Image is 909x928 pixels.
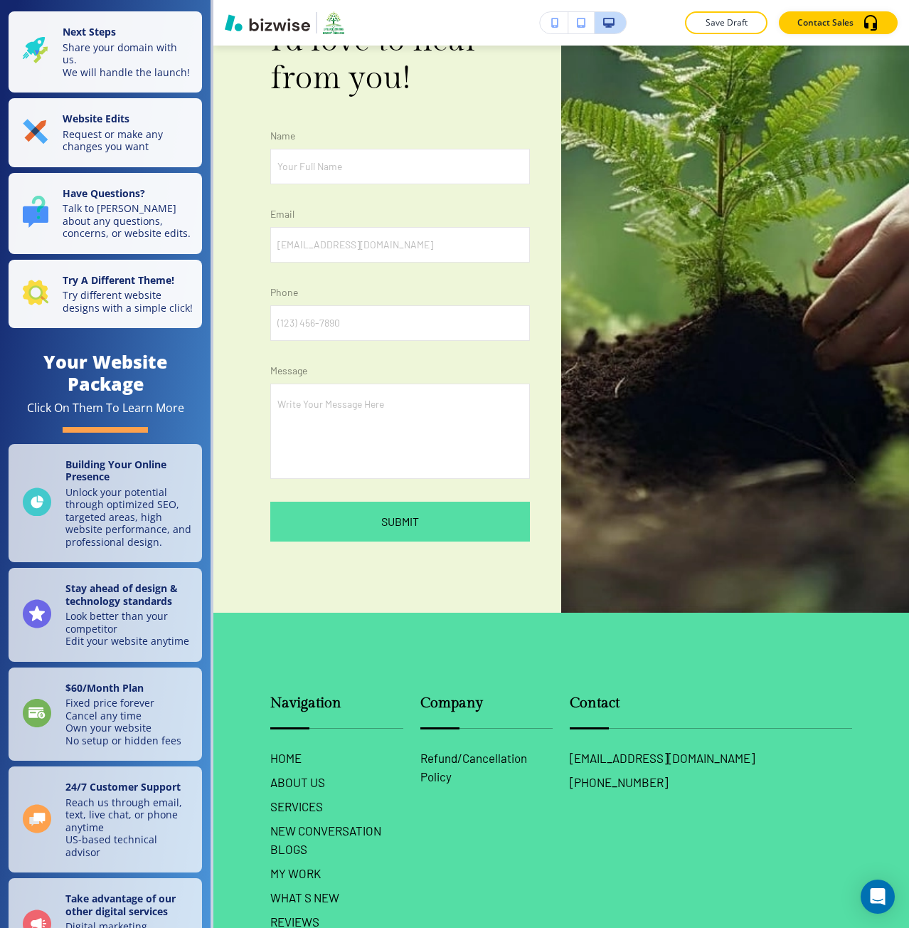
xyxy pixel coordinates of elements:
a: Building Your Online PresenceUnlock your potential through optimized SEO, targeted areas, high we... [9,444,202,563]
p: Reach us through email, text, live chat, or phone anytime US-based technical advisor [65,796,193,859]
h6: SERVICES [270,797,403,816]
h6: MY WORK [270,864,403,882]
button: Next StepsShare your domain with us.We will handle the launch! [9,11,202,93]
h6: ABOUT US [270,773,403,791]
strong: Building Your Online Presence [65,458,166,484]
p: Save Draft [703,16,749,29]
button: Submit [270,502,530,542]
button: Have Questions?Talk to [PERSON_NAME] about any questions, concerns, or website edits. [9,173,202,254]
div: Click On Them To Learn More [27,401,184,416]
p: Message [270,364,530,378]
p: Share your domain with us. We will handle the launch! [63,41,193,79]
a: [PHONE_NUMBER] [570,773,668,791]
strong: 24/7 Customer Support [65,780,181,793]
h6: WHAT S NEW [270,888,403,907]
strong: Take advantage of our other digital services [65,892,176,918]
p: Talk to [PERSON_NAME] about any questions, concerns, or website edits. [63,202,193,240]
strong: Website Edits [63,112,129,125]
strong: Navigation [270,695,341,712]
p: Name [270,129,530,143]
button: Refund/Cancellation Policy [420,749,553,786]
p: Request or make any changes you want [63,128,193,153]
p: I’d love to hear from you! [270,22,530,97]
strong: Stay ahead of design & technology standards [65,581,178,608]
strong: Next Steps [63,25,116,38]
p: Unlock your potential through optimized SEO, targeted areas, high website performance, and profes... [65,486,193,549]
p: Look better than your competitor Edit your website anytime [65,610,193,648]
a: $60/Month PlanFixed price foreverCancel any timeOwn your websiteNo setup or hidden fees [9,668,202,761]
p: Fixed price forever Cancel any time Own your website No setup or hidden fees [65,697,181,747]
h4: Your Website Package [9,351,202,395]
p: Contact Sales [797,16,854,29]
button: Save Draft [685,11,767,34]
strong: Company [420,695,483,712]
h6: HOME [270,749,403,767]
button: Try A Different Theme!Try different website designs with a simple click! [9,260,202,329]
button: Contact Sales [779,11,898,34]
a: 24/7 Customer SupportReach us through email, text, live chat, or phone anytimeUS-based technical ... [9,766,202,872]
p: Email [270,207,530,221]
img: Your Logo [323,11,344,34]
h6: NEW CONVERSATION BLOGS [270,821,403,858]
a: Stay ahead of design & technology standardsLook better than your competitorEdit your website anytime [9,568,202,662]
div: Open Intercom Messenger [861,880,895,914]
p: Phone [270,285,530,300]
p: Try different website designs with a simple click! [63,289,193,314]
strong: Contact [570,695,620,712]
a: [EMAIL_ADDRESS][DOMAIN_NAME] [570,749,755,767]
strong: $ 60 /Month Plan [65,681,144,695]
button: Website EditsRequest or make any changes you want [9,98,202,167]
img: Bizwise Logo [225,14,310,31]
strong: Have Questions? [63,186,145,200]
strong: Try A Different Theme! [63,273,174,287]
